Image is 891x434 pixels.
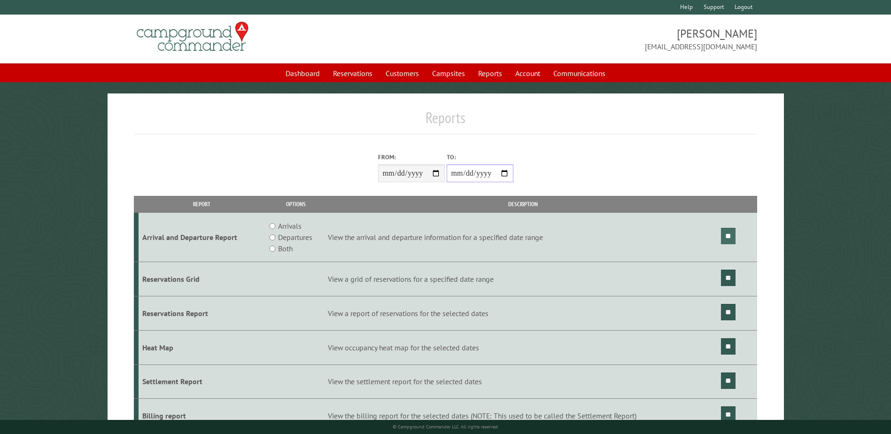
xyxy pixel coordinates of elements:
[139,196,265,212] th: Report
[278,243,293,254] label: Both
[380,64,425,82] a: Customers
[447,153,513,162] label: To:
[426,64,471,82] a: Campsites
[139,364,265,399] td: Settlement Report
[280,64,325,82] a: Dashboard
[326,262,720,296] td: View a grid of reservations for a specified date range
[326,213,720,262] td: View the arrival and departure information for a specified date range
[139,213,265,262] td: Arrival and Departure Report
[134,18,251,55] img: Campground Commander
[139,399,265,433] td: Billing report
[473,64,508,82] a: Reports
[265,196,326,212] th: Options
[139,262,265,296] td: Reservations Grid
[326,330,720,364] td: View occupancy heat map for the selected dates
[510,64,546,82] a: Account
[326,196,720,212] th: Description
[139,330,265,364] td: Heat Map
[446,26,757,52] span: [PERSON_NAME] [EMAIL_ADDRESS][DOMAIN_NAME]
[139,296,265,330] td: Reservations Report
[326,364,720,399] td: View the settlement report for the selected dates
[548,64,611,82] a: Communications
[326,399,720,433] td: View the billing report for the selected dates (NOTE: This used to be called the Settlement Report)
[327,64,378,82] a: Reservations
[278,220,302,232] label: Arrivals
[326,296,720,330] td: View a report of reservations for the selected dates
[278,232,312,243] label: Departures
[378,153,445,162] label: From:
[134,108,757,134] h1: Reports
[393,424,499,430] small: © Campground Commander LLC. All rights reserved.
